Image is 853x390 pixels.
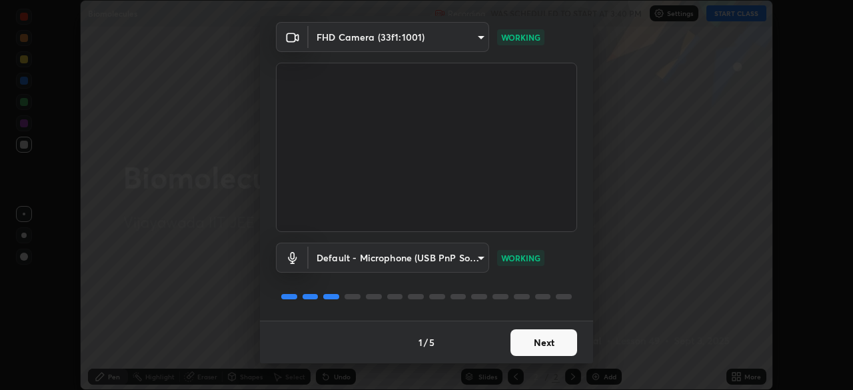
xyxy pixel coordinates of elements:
p: WORKING [501,252,540,264]
button: Next [510,329,577,356]
h4: / [424,335,428,349]
h4: 1 [419,335,423,349]
p: WORKING [501,31,540,43]
h4: 5 [429,335,434,349]
div: FHD Camera (33f1:1001) [309,243,489,273]
div: FHD Camera (33f1:1001) [309,22,489,52]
